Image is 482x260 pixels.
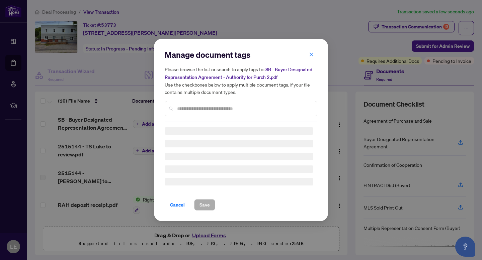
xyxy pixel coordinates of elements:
h5: Please browse the list or search to apply tags to: Use the checkboxes below to apply multiple doc... [165,66,317,96]
h2: Manage document tags [165,49,317,60]
span: close [309,52,314,57]
span: Cancel [170,200,185,210]
button: Save [194,199,215,211]
button: Cancel [165,199,190,211]
button: Open asap [455,237,475,257]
